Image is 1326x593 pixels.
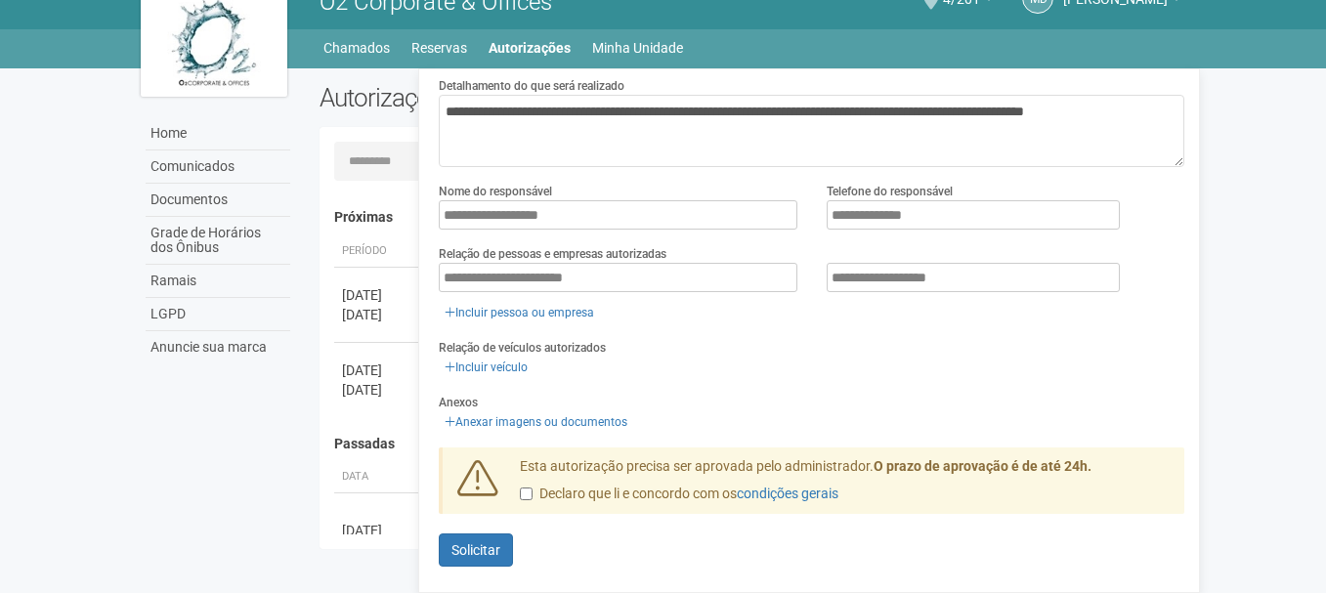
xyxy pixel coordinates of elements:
[146,184,290,217] a: Documentos
[334,235,422,268] th: Período
[334,210,1172,225] h4: Próximas
[342,521,414,540] div: [DATE]
[439,183,552,200] label: Nome do responsável
[342,360,414,380] div: [DATE]
[146,150,290,184] a: Comunicados
[146,265,290,298] a: Ramais
[439,339,606,357] label: Relação de veículos autorizados
[411,34,467,62] a: Reservas
[520,487,533,500] input: Declaro que li e concordo com oscondições gerais
[334,461,422,493] th: Data
[439,533,513,567] button: Solicitar
[320,83,738,112] h2: Autorizações
[439,394,478,411] label: Anexos
[342,305,414,324] div: [DATE]
[334,437,1172,451] h4: Passadas
[505,457,1185,514] div: Esta autorização precisa ser aprovada pelo administrador.
[737,486,838,501] a: condições gerais
[439,357,534,378] a: Incluir veículo
[874,458,1091,474] strong: O prazo de aprovação é de até 24h.
[439,411,633,433] a: Anexar imagens ou documentos
[439,77,624,95] label: Detalhamento do que será realizado
[342,285,414,305] div: [DATE]
[520,485,838,504] label: Declaro que li e concordo com os
[451,542,500,558] span: Solicitar
[342,380,414,400] div: [DATE]
[439,245,666,263] label: Relação de pessoas e empresas autorizadas
[323,34,390,62] a: Chamados
[827,183,953,200] label: Telefone do responsável
[146,298,290,331] a: LGPD
[146,331,290,363] a: Anuncie sua marca
[439,302,600,323] a: Incluir pessoa ou empresa
[489,34,571,62] a: Autorizações
[592,34,683,62] a: Minha Unidade
[146,117,290,150] a: Home
[146,217,290,265] a: Grade de Horários dos Ônibus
